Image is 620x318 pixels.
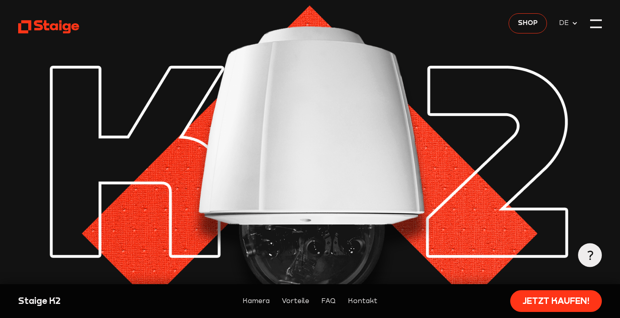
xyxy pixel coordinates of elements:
span: DE [559,18,572,28]
a: FAQ [321,296,336,306]
span: Shop [518,18,538,28]
a: Shop [509,13,547,33]
a: Jetzt kaufen! [510,290,602,312]
div: Staige K2 [18,295,157,307]
a: Kamera [243,296,270,306]
a: Vorteile [282,296,309,306]
a: Kontakt [348,296,377,306]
